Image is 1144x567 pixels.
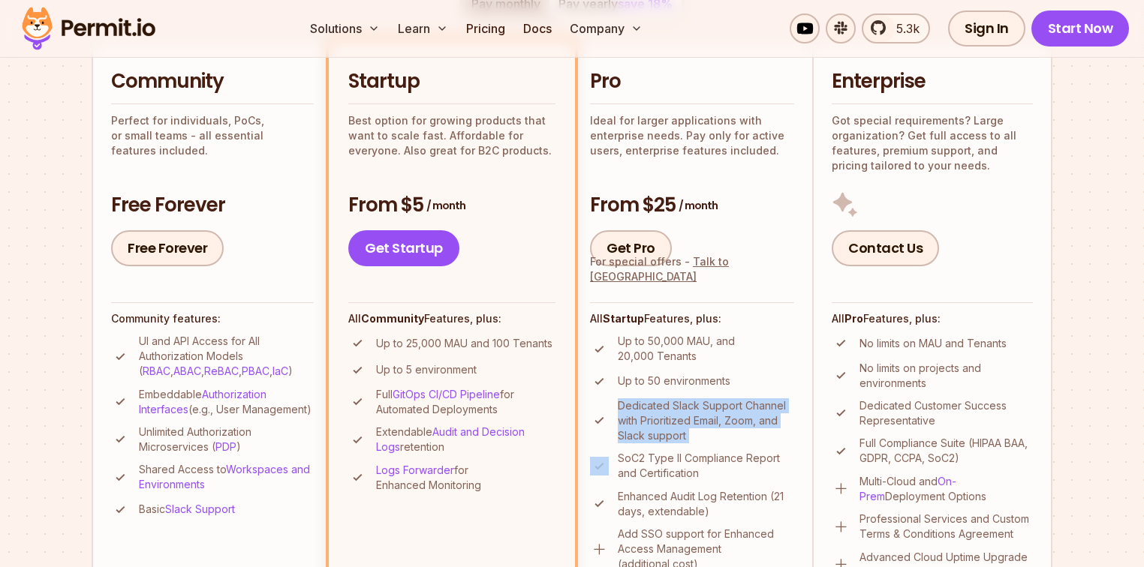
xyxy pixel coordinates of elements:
[376,362,477,377] p: Up to 5 environment
[348,113,555,158] p: Best option for growing products that want to scale fast. Affordable for everyone. Also great for...
[139,334,314,379] p: UI and API Access for All Authorization Models ( , , , , )
[618,489,794,519] p: Enhanced Audit Log Retention (21 days, extendable)
[618,451,794,481] p: SoC2 Type II Compliance Report and Certification
[111,113,314,158] p: Perfect for individuals, PoCs, or small teams - all essential features included.
[618,398,794,443] p: Dedicated Slack Support Channel with Prioritized Email, Zoom, and Slack support
[348,311,555,326] h4: All Features, plus:
[862,13,930,43] a: 5.3k
[887,19,920,37] span: 5.3k
[860,361,1033,391] p: No limits on projects and environments
[143,364,170,377] a: RBAC
[832,311,1033,326] h4: All Features, plus:
[618,334,794,364] p: Up to 50,000 MAU, and 20,000 Tenants
[517,13,558,43] a: Docs
[376,463,555,493] p: for Enhanced Monitoring
[139,462,314,492] p: Shared Access to
[304,13,386,43] button: Solutions
[348,192,555,219] h3: From $5
[215,440,236,453] a: PDP
[165,502,235,515] a: Slack Support
[111,311,314,326] h4: Community features:
[618,373,730,388] p: Up to 50 environments
[111,68,314,95] h2: Community
[860,436,1033,466] p: Full Compliance Suite (HIPAA BAA, GDPR, CCPA, SoC2)
[139,424,314,454] p: Unlimited Authorization Microservices ( )
[376,463,454,476] a: Logs Forwarder
[590,230,672,266] a: Get Pro
[860,511,1033,541] p: Professional Services and Custom Terms & Conditions Agreement
[590,254,794,284] div: For special offers -
[204,364,239,377] a: ReBAC
[376,336,552,351] p: Up to 25,000 MAU and 100 Tenants
[376,424,555,454] p: Extendable retention
[111,192,314,219] h3: Free Forever
[139,387,314,417] p: Embeddable (e.g., User Management)
[590,192,794,219] h3: From $25
[590,68,794,95] h2: Pro
[564,13,649,43] button: Company
[272,364,288,377] a: IaC
[603,312,644,325] strong: Startup
[844,312,863,325] strong: Pro
[376,425,525,453] a: Audit and Decision Logs
[139,502,235,517] p: Basic
[948,10,1025,46] a: Sign In
[1031,10,1130,46] a: Start Now
[460,13,511,43] a: Pricing
[590,113,794,158] p: Ideal for larger applications with enterprise needs. Pay only for active users, enterprise featur...
[376,387,555,417] p: Full for Automated Deployments
[173,364,201,377] a: ABAC
[590,311,794,326] h4: All Features, plus:
[242,364,269,377] a: PBAC
[361,312,424,325] strong: Community
[139,388,266,415] a: Authorization Interfaces
[392,13,454,43] button: Learn
[348,230,459,266] a: Get Startup
[426,198,465,213] span: / month
[860,336,1007,351] p: No limits on MAU and Tenants
[860,398,1033,428] p: Dedicated Customer Success Representative
[832,68,1033,95] h2: Enterprise
[832,230,939,266] a: Contact Us
[860,475,956,502] a: On-Prem
[860,474,1033,504] p: Multi-Cloud and Deployment Options
[393,388,500,400] a: GitOps CI/CD Pipeline
[679,198,718,213] span: / month
[832,113,1033,173] p: Got special requirements? Large organization? Get full access to all features, premium support, a...
[15,3,162,54] img: Permit logo
[111,230,224,266] a: Free Forever
[348,68,555,95] h2: Startup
